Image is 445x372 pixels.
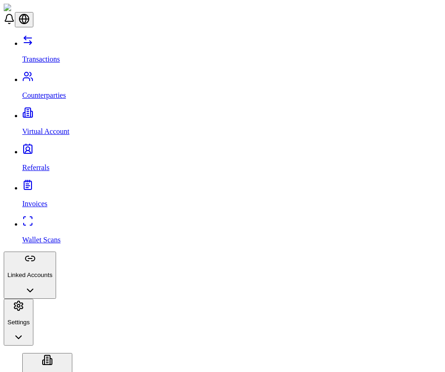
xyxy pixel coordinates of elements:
[4,299,33,346] button: Settings
[22,148,441,172] a: Referrals
[22,127,441,136] p: Virtual Account
[22,91,441,100] p: Counterparties
[4,4,59,12] img: ShieldPay Logo
[7,319,30,326] p: Settings
[22,112,441,136] a: Virtual Account
[7,271,52,278] p: Linked Accounts
[22,55,441,63] p: Transactions
[22,236,441,244] p: Wallet Scans
[22,39,441,63] a: Transactions
[22,200,441,208] p: Invoices
[22,164,441,172] p: Referrals
[22,220,441,244] a: Wallet Scans
[22,184,441,208] a: Invoices
[4,252,56,299] button: Linked Accounts
[22,76,441,100] a: Counterparties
